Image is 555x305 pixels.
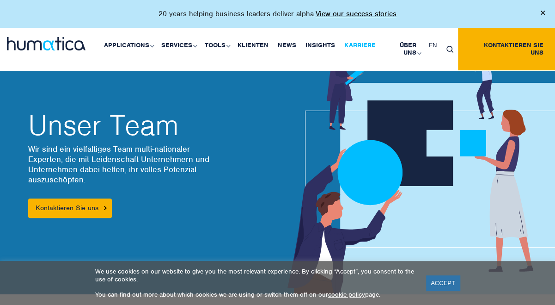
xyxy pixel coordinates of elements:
a: Klienten [233,28,273,63]
a: Services [157,28,200,63]
a: Kontaktieren Sie uns [458,28,555,70]
span: EN [428,41,437,49]
a: Insights [301,28,340,63]
a: EN [424,28,441,63]
img: arrowicon [104,206,107,210]
p: 20 years helping business leaders deliver alpha. [159,9,396,19]
p: We use cookies on our website to give you the most relevant experience. By clicking “Accept”, you... [95,268,415,283]
a: Kontaktieren Sie uns [28,199,112,218]
a: Über uns [380,28,424,70]
p: Wir sind ein vielfältiges Team multi-nationaler Experten, die mit Leidenschaft Unternehmern und U... [28,144,268,185]
a: ACCEPT [426,275,460,291]
a: Karriere [340,28,380,63]
img: logo [7,37,85,50]
h2: Unser Team [28,112,268,139]
a: Tools [200,28,233,63]
a: cookie policy [328,291,365,299]
a: View our success stories [316,9,396,19]
a: Applications [99,28,157,63]
p: You can find out more about which cookies we are using or switch them off on our page. [95,291,415,299]
a: News [273,28,301,63]
img: search_icon [446,46,453,53]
